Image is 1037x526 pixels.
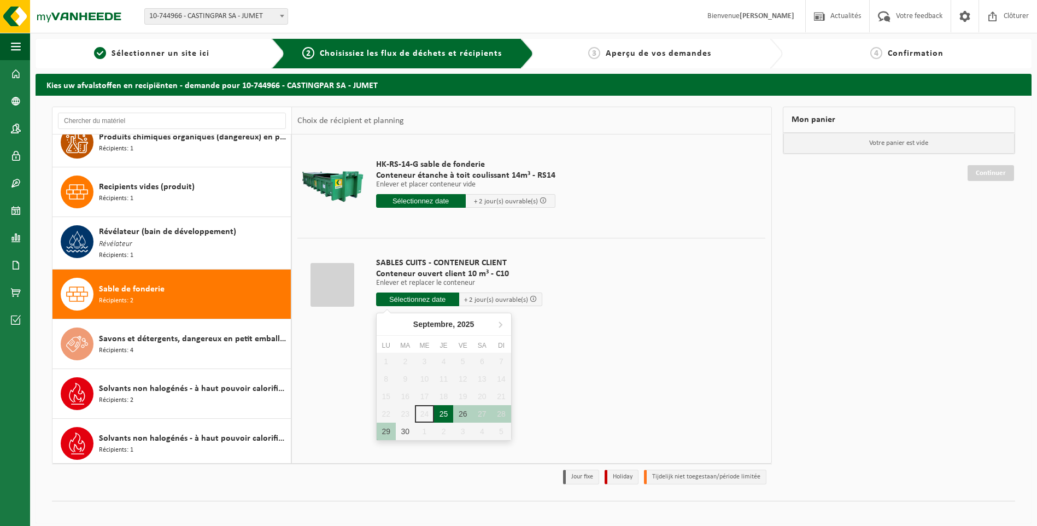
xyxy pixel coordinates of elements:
[52,369,291,419] button: Solvants non halogénés - à haut pouvoir calorifique en fût 200L Récipients: 2
[888,49,944,58] span: Confirmation
[409,315,479,333] div: Septembre,
[144,8,288,25] span: 10-744966 - CASTINGPAR SA - JUMET
[464,296,528,303] span: + 2 jour(s) ouvrable(s)
[376,258,542,268] span: SABLES CUITS - CONTENEUR CLIENT
[968,165,1014,181] a: Continuer
[396,340,415,351] div: Ma
[52,270,291,319] button: Sable de fonderie Récipients: 2
[99,238,132,250] span: Révélateur
[52,217,291,270] button: Révélateur (bain de développement) Révélateur Récipients: 1
[606,49,711,58] span: Aperçu de vos demandes
[99,395,133,406] span: Récipients: 2
[472,340,491,351] div: Sa
[491,340,511,351] div: Di
[292,107,409,135] div: Choix de récipient et planning
[99,445,133,455] span: Récipients: 1
[415,423,434,440] div: 1
[99,131,288,144] span: Produits chimiques organiques (dangereux) en petit emballage
[99,346,133,356] span: Récipients: 4
[644,470,766,484] li: Tijdelijk niet toegestaan/période limitée
[453,405,472,423] div: 26
[99,194,133,204] span: Récipients: 1
[99,225,236,238] span: Révélateur (bain de développement)
[112,49,209,58] span: Sélectionner un site ici
[99,332,288,346] span: Savons et détergents, dangereux en petit emballage
[376,170,555,181] span: Conteneur étanche à toit coulissant 14m³ - RS14
[740,12,794,20] strong: [PERSON_NAME]
[376,181,555,189] p: Enlever et placer conteneur vide
[588,47,600,59] span: 3
[434,423,453,440] div: 2
[377,423,396,440] div: 29
[99,432,288,445] span: Solvants non halogénés - à haut pouvoir calorifique en IBC
[52,167,291,217] button: Recipients vides (produit) Récipients: 1
[145,9,288,24] span: 10-744966 - CASTINGPAR SA - JUMET
[605,470,638,484] li: Holiday
[434,405,453,423] div: 25
[99,180,195,194] span: Recipients vides (produit)
[52,319,291,369] button: Savons et détergents, dangereux en petit emballage Récipients: 4
[94,47,106,59] span: 1
[99,250,133,261] span: Récipients: 1
[783,133,1015,154] p: Votre panier est vide
[434,340,453,351] div: Je
[453,340,472,351] div: Ve
[52,419,291,468] button: Solvants non halogénés - à haut pouvoir calorifique en IBC Récipients: 1
[376,159,555,170] span: HK-RS-14-G sable de fonderie
[415,340,434,351] div: Me
[36,74,1032,95] h2: Kies uw afvalstoffen en recipiënten - demande pour 10-744966 - CASTINGPAR SA - JUMET
[41,47,263,60] a: 1Sélectionner un site ici
[870,47,882,59] span: 4
[58,113,286,129] input: Chercher du matériel
[99,144,133,154] span: Récipients: 1
[563,470,599,484] li: Jour fixe
[52,118,291,167] button: Produits chimiques organiques (dangereux) en petit emballage Récipients: 1
[377,340,396,351] div: Lu
[99,296,133,306] span: Récipients: 2
[99,382,288,395] span: Solvants non halogénés - à haut pouvoir calorifique en fût 200L
[474,198,538,205] span: + 2 jour(s) ouvrable(s)
[396,423,415,440] div: 30
[302,47,314,59] span: 2
[376,194,466,208] input: Sélectionnez date
[376,279,542,287] p: Enlever et replacer le conteneur
[783,107,1016,133] div: Mon panier
[99,283,165,296] span: Sable de fonderie
[376,293,459,306] input: Sélectionnez date
[320,49,502,58] span: Choisissiez les flux de déchets et récipients
[453,423,472,440] div: 3
[457,320,474,328] i: 2025
[376,268,542,279] span: Conteneur ouvert client 10 m³ - C10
